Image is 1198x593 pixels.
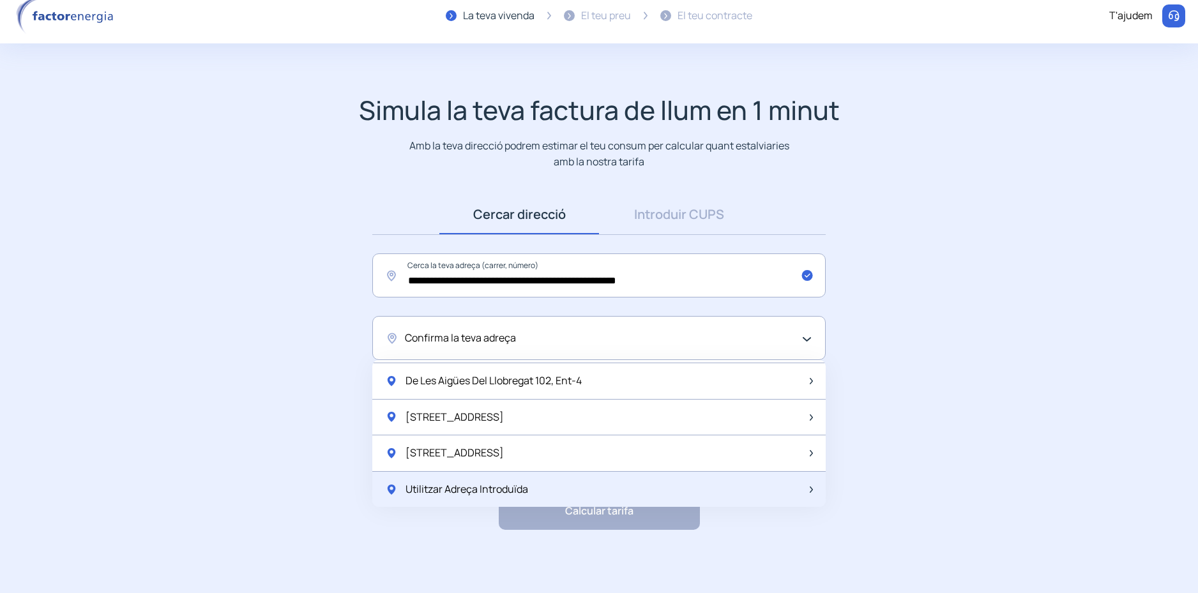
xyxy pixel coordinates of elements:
[385,410,398,423] img: location-pin-green.svg
[439,195,599,234] a: Cercar direcció
[407,138,792,169] p: Amb la teva direcció podrem estimar el teu consum per calcular quant estalviaries amb la nostra t...
[406,409,504,426] span: [STREET_ADDRESS]
[810,450,813,456] img: arrow-next-item.svg
[385,447,398,460] img: location-pin-green.svg
[406,481,528,498] span: Utilitzar Adreça Introduïda
[1109,8,1153,24] div: T'ajudem
[406,373,582,389] span: De Les Aigües Del Llobregat 102, Ent-4
[463,8,535,24] div: La teva vivenda
[385,483,398,496] img: location-pin-green.svg
[810,486,813,493] img: arrow-next-item.svg
[405,330,516,347] span: Confirma la teva adreça
[810,414,813,421] img: arrow-next-item.svg
[599,195,759,234] a: Introduir CUPS
[359,94,840,126] h1: Simula la teva factura de llum en 1 minut
[581,8,631,24] div: El teu preu
[1167,10,1180,22] img: llamar
[678,8,752,24] div: El teu contracte
[810,378,813,384] img: arrow-next-item.svg
[385,375,398,387] img: location-pin-green.svg
[406,445,504,462] span: [STREET_ADDRESS]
